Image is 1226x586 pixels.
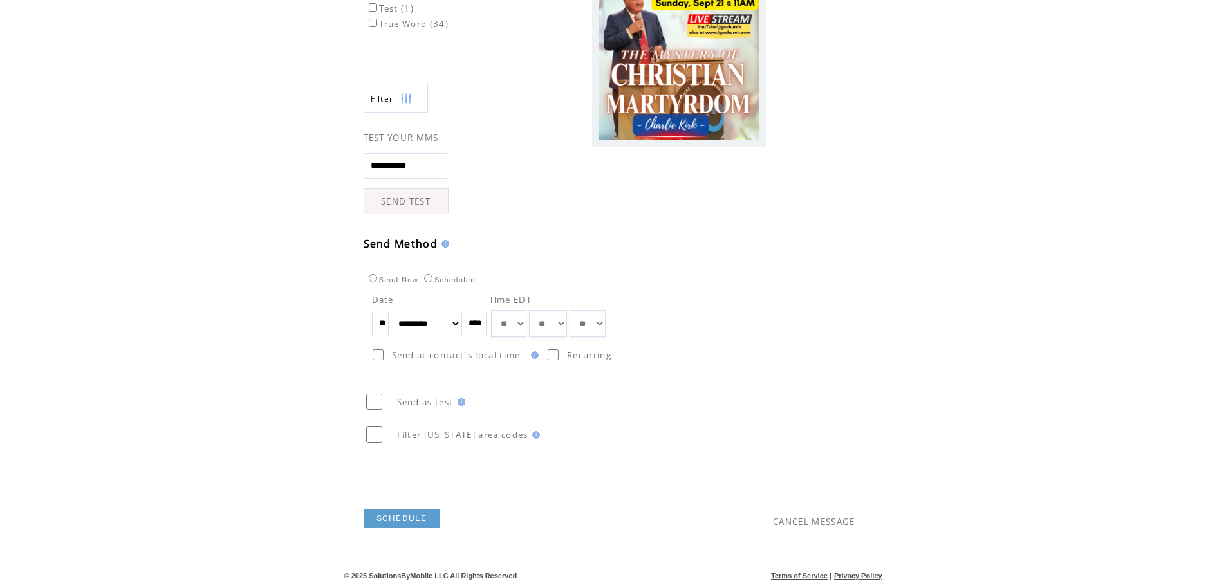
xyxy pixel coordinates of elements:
[489,294,532,306] span: Time EDT
[371,93,394,104] span: Show filters
[834,572,882,580] a: Privacy Policy
[364,237,438,251] span: Send Method
[397,396,454,408] span: Send as test
[369,3,377,12] input: Test (1)
[364,84,428,113] a: Filter
[830,572,831,580] span: |
[567,349,611,361] span: Recurring
[421,276,476,284] label: Scheduled
[366,3,414,14] label: Test (1)
[366,18,449,30] label: True Word (34)
[364,132,439,143] span: TEST YOUR MMS
[438,240,449,248] img: help.gif
[527,351,539,359] img: help.gif
[773,516,855,527] a: CANCEL MESSAGE
[528,431,540,439] img: help.gif
[454,398,465,406] img: help.gif
[344,572,517,580] span: © 2025 SolutionsByMobile LLC All Rights Reserved
[369,19,377,27] input: True Word (34)
[372,294,394,306] span: Date
[369,274,377,282] input: Send Now
[392,349,521,361] span: Send at contact`s local time
[364,509,440,528] a: SCHEDULE
[364,188,449,214] a: SEND TEST
[366,276,418,284] label: Send Now
[771,572,828,580] a: Terms of Service
[400,84,412,113] img: filters.png
[424,274,432,282] input: Scheduled
[397,429,528,441] span: Filter [US_STATE] area codes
